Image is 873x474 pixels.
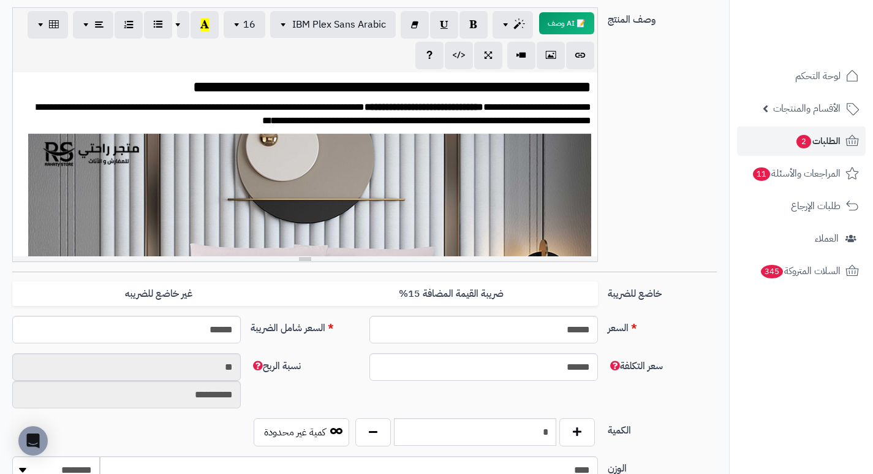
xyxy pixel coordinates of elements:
a: الطلبات2 [737,126,866,156]
span: الأقسام والمنتجات [773,100,841,117]
span: السلات المتروكة [760,262,841,280]
span: طلبات الإرجاع [791,197,841,215]
span: 16 [243,17,255,32]
button: IBM Plex Sans Arabic [270,11,396,38]
span: الطلبات [795,132,841,150]
span: 2 [796,135,812,149]
span: سعر التكلفة [608,359,663,373]
button: 16 [224,11,265,38]
label: السعر [603,316,722,335]
label: السعر شامل الضريبة [246,316,365,335]
span: لوحة التحكم [795,67,841,85]
span: 11 [753,167,771,182]
a: السلات المتروكة345 [737,256,866,286]
span: IBM Plex Sans Arabic [292,17,386,32]
a: طلبات الإرجاع [737,191,866,221]
label: الكمية [603,418,722,438]
label: وصف المنتج [603,7,722,27]
label: خاضع للضريبة [603,281,722,301]
img: logo-2.png [790,27,861,53]
label: غير خاضع للضريبه [12,281,305,307]
span: المراجعات والأسئلة [752,165,841,182]
button: 📝 AI وصف [539,12,594,34]
label: ضريبة القيمة المضافة 15% [305,281,598,307]
div: Open Intercom Messenger [18,426,48,456]
a: لوحة التحكم [737,61,866,91]
a: العملاء [737,224,866,253]
span: العملاء [815,230,839,247]
a: المراجعات والأسئلة11 [737,159,866,188]
span: نسبة الربح [251,359,301,373]
span: 345 [760,265,783,279]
